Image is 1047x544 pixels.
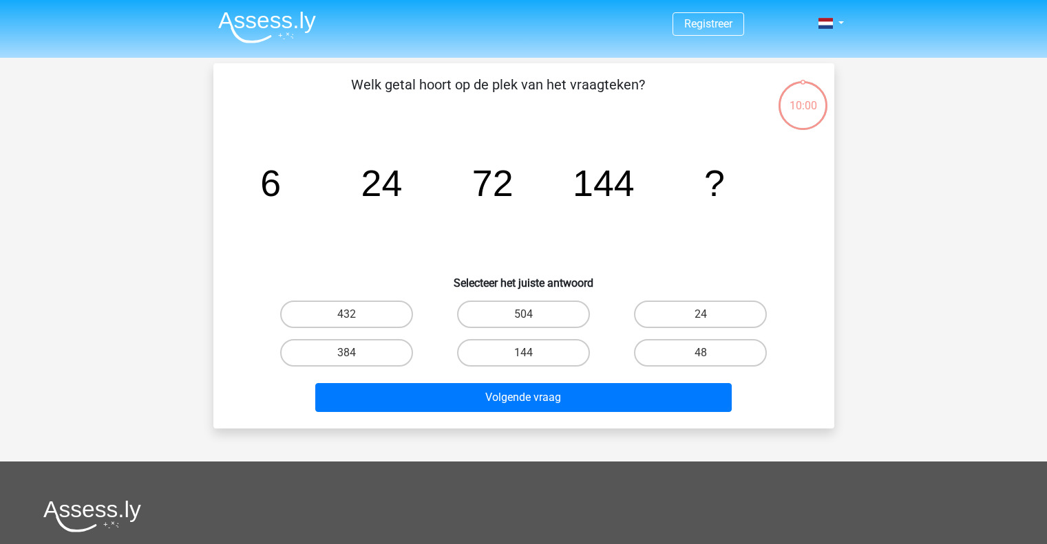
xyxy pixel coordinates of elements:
tspan: 24 [361,162,402,204]
button: Volgende vraag [315,383,732,412]
label: 48 [634,339,767,367]
div: 10:00 [777,80,829,114]
tspan: 72 [472,162,513,204]
label: 504 [457,301,590,328]
label: 384 [280,339,413,367]
img: Assessly [218,11,316,43]
a: Registreer [684,17,732,30]
h6: Selecteer het juiste antwoord [235,265,812,290]
tspan: 6 [260,162,281,204]
img: Assessly logo [43,500,141,532]
tspan: ? [704,162,725,204]
tspan: 144 [573,162,635,204]
label: 432 [280,301,413,328]
p: Welk getal hoort op de plek van het vraagteken? [235,74,761,116]
label: 144 [457,339,590,367]
label: 24 [634,301,767,328]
